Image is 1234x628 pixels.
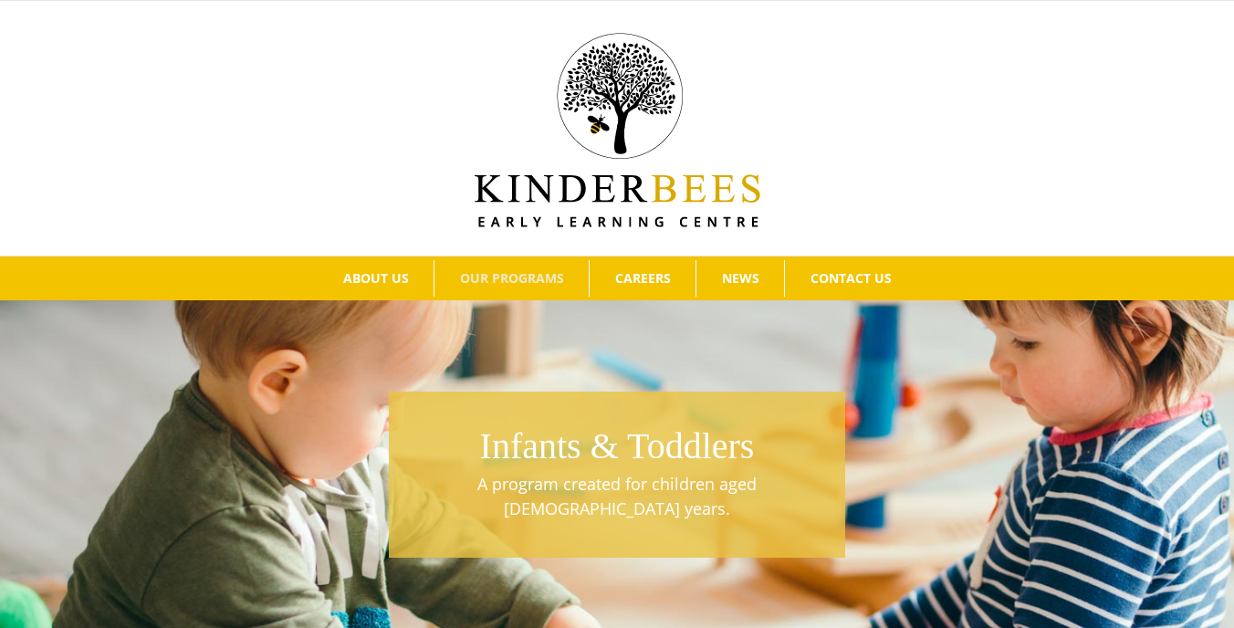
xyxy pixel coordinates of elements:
[615,272,671,285] span: CAREERS
[810,272,892,285] span: CONTACT US
[318,260,434,297] a: ABOUT US
[590,260,695,297] a: CAREERS
[696,260,784,297] a: NEWS
[722,272,759,285] span: NEWS
[27,256,1207,300] nav: Main Menu
[434,260,589,297] a: OUR PROGRAMS
[398,421,836,472] h1: Infants & Toddlers
[343,272,409,285] span: ABOUT US
[460,272,564,285] span: OUR PROGRAMS
[398,472,836,521] p: A program created for children aged [DEMOGRAPHIC_DATA] years.
[475,33,760,227] img: Kinder Bees Logo
[785,260,916,297] a: CONTACT US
